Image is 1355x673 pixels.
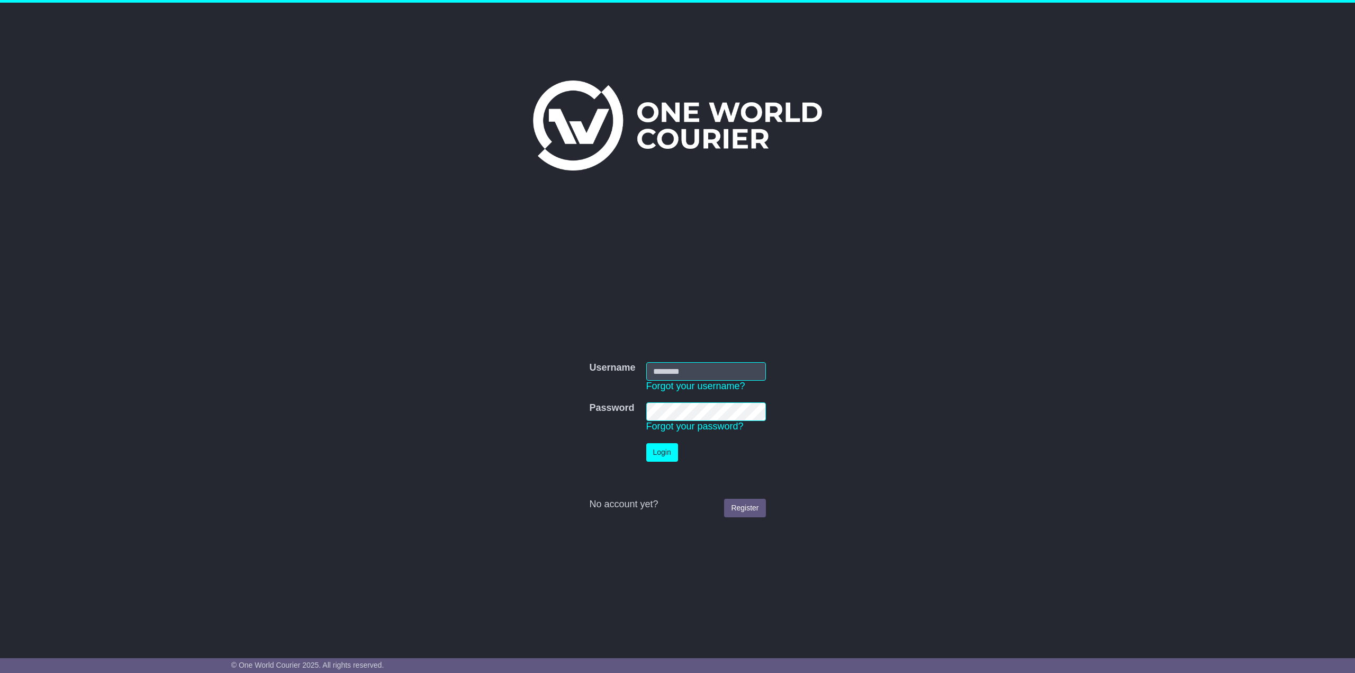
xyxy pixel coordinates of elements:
[646,381,745,391] a: Forgot your username?
[589,499,765,510] div: No account yet?
[533,80,822,171] img: One World
[646,443,678,462] button: Login
[724,499,765,517] a: Register
[231,661,384,669] span: © One World Courier 2025. All rights reserved.
[646,421,744,432] a: Forgot your password?
[589,362,635,374] label: Username
[589,402,634,414] label: Password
